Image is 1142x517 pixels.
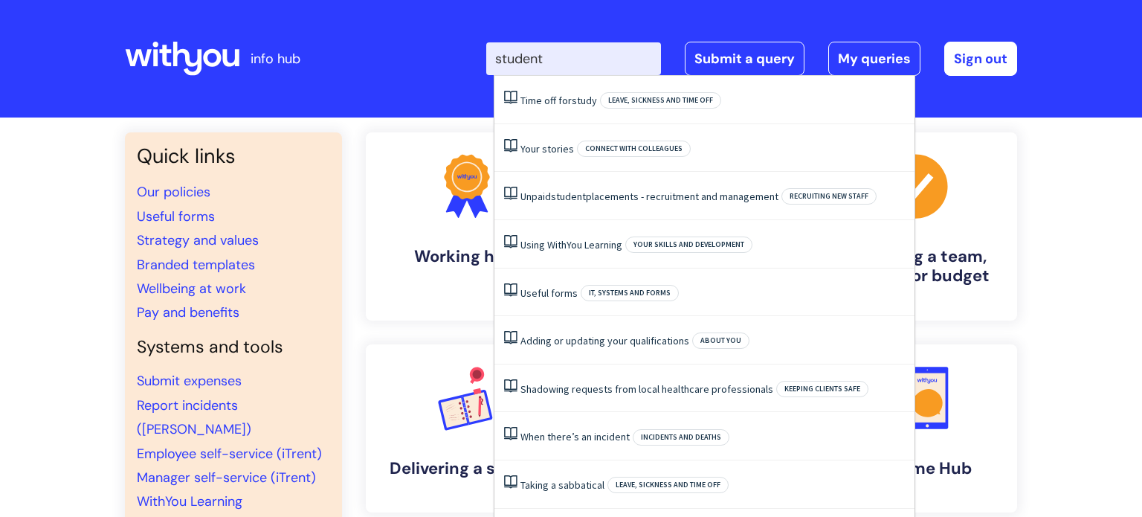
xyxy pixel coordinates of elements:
span: Connect with colleagues [577,141,691,157]
span: student [551,190,586,203]
h4: Managing a team, building or budget [827,247,1005,286]
a: Submit expenses [137,372,242,390]
span: Keeping clients safe [776,381,868,397]
div: | - [486,42,1017,76]
a: Strategy and values [137,231,259,249]
a: Branded templates [137,256,255,274]
span: Leave, sickness and time off [607,477,729,493]
a: Manager self-service (iTrent) [137,469,316,487]
a: Sign out [944,42,1017,76]
h4: Systems and tools [137,337,330,358]
h3: Quick links [137,144,330,168]
a: Useful forms [520,286,578,300]
span: Recruiting new staff [781,188,877,205]
a: Shadowing requests from local healthcare professionals [520,382,773,396]
a: When there’s an incident [520,430,630,443]
a: Our policies [137,183,210,201]
a: Submit a query [685,42,804,76]
input: Search [486,42,661,75]
span: About you [692,333,749,349]
a: Unpaidstudentplacements - recruitment and management [520,190,778,203]
a: Employee self-service (iTrent) [137,445,322,463]
span: Leave, sickness and time off [600,92,721,109]
a: Adding or updating your qualifications [520,334,689,347]
a: Working here [366,132,568,321]
span: Incidents and deaths [633,429,729,446]
h4: Delivering a service [378,459,556,478]
a: Pay and benefits [137,304,239,321]
a: Delivering a service [366,344,568,513]
a: Time off forstudy [520,94,597,107]
h4: Welcome Hub [827,459,1005,478]
a: Using WithYou Learning [520,238,622,251]
a: Report incidents ([PERSON_NAME]) [137,396,251,438]
a: My queries [828,42,920,76]
a: Managing a team, building or budget [815,132,1017,321]
a: Taking a sabbatical [520,478,604,492]
a: Your stories [520,142,574,155]
a: Wellbeing at work [137,280,246,298]
h4: Working here [378,247,556,266]
a: Useful forms [137,208,215,225]
span: study [572,94,597,107]
span: Your skills and development [625,237,752,253]
a: Welcome Hub [815,344,1017,513]
a: WithYou Learning [137,492,242,510]
span: IT, systems and forms [581,285,679,301]
p: info hub [251,47,300,71]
